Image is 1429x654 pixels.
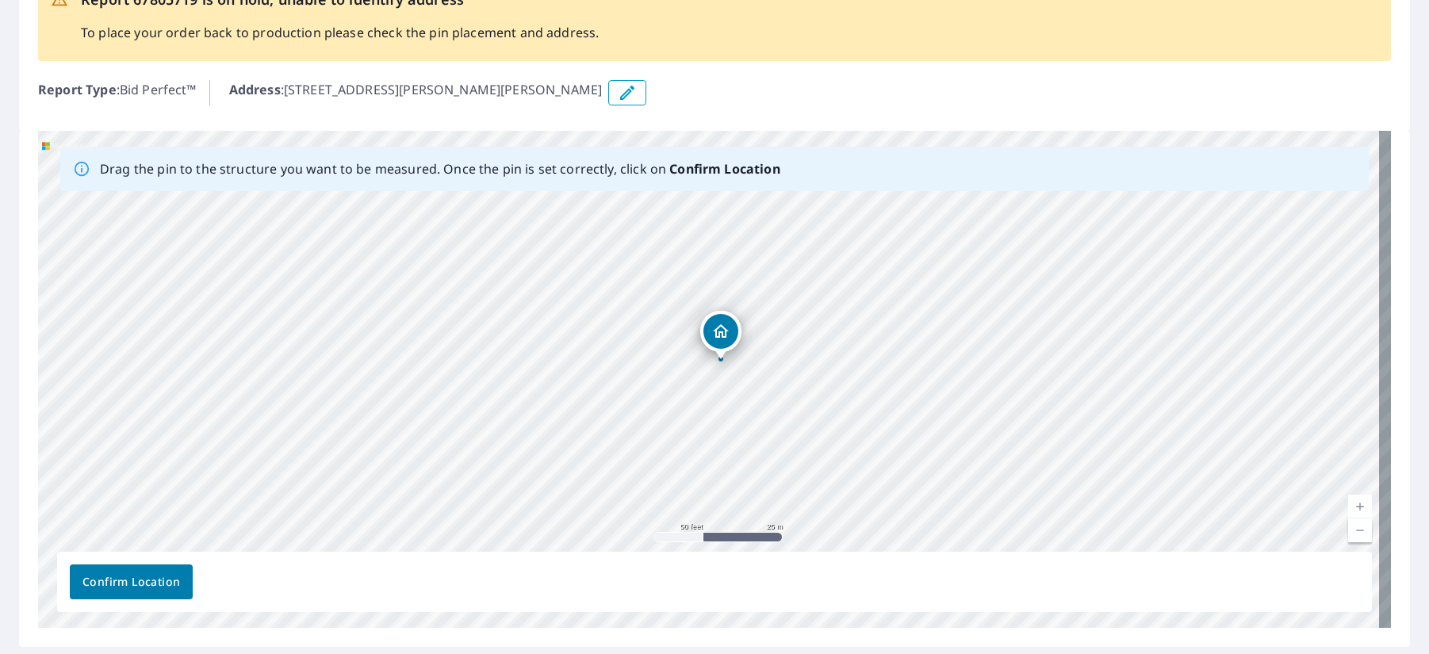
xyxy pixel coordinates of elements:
p: To place your order back to production please check the pin placement and address. [81,23,599,42]
a: Current Level 19, Zoom In [1348,495,1372,518]
b: Confirm Location [669,160,780,178]
p: : [STREET_ADDRESS][PERSON_NAME][PERSON_NAME] [229,80,603,105]
span: Confirm Location [82,572,180,592]
b: Report Type [38,81,117,98]
p: Drag the pin to the structure you want to be measured. Once the pin is set correctly, click on [100,159,780,178]
b: Address [229,81,281,98]
a: Current Level 19, Zoom Out [1348,518,1372,542]
button: Confirm Location [70,564,193,599]
p: : Bid Perfect™ [38,80,197,105]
